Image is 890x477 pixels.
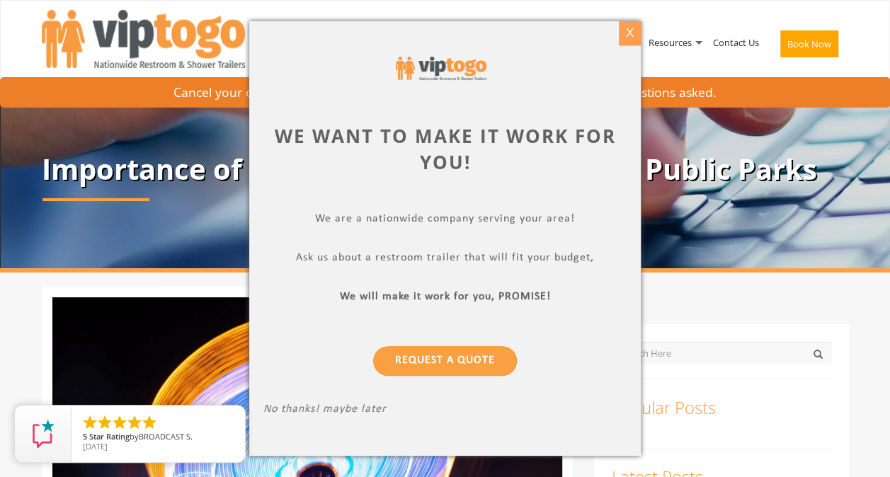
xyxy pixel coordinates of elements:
[89,431,130,442] span: Star Rating
[263,251,627,268] p: Ask us about a restroom trailer that will fit your budget,
[340,291,551,302] b: We will make it work for you, PROMISE!
[83,431,87,442] span: 5
[111,414,128,431] li: 
[263,123,627,176] div: We want to make it work for you!
[373,346,517,376] a: Request a Quote
[139,431,193,442] span: BROADCAST S.
[263,212,627,229] p: We are a nationwide company serving your area!
[619,21,641,45] div: X
[81,414,98,431] li: 
[263,403,627,419] p: No thanks! maybe later
[83,432,234,442] span: by
[396,57,486,80] img: viptogo logo
[96,414,113,431] li: 
[83,441,108,452] span: [DATE]
[126,414,143,431] li: 
[29,420,57,448] img: Review Rating
[141,414,158,431] li: 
